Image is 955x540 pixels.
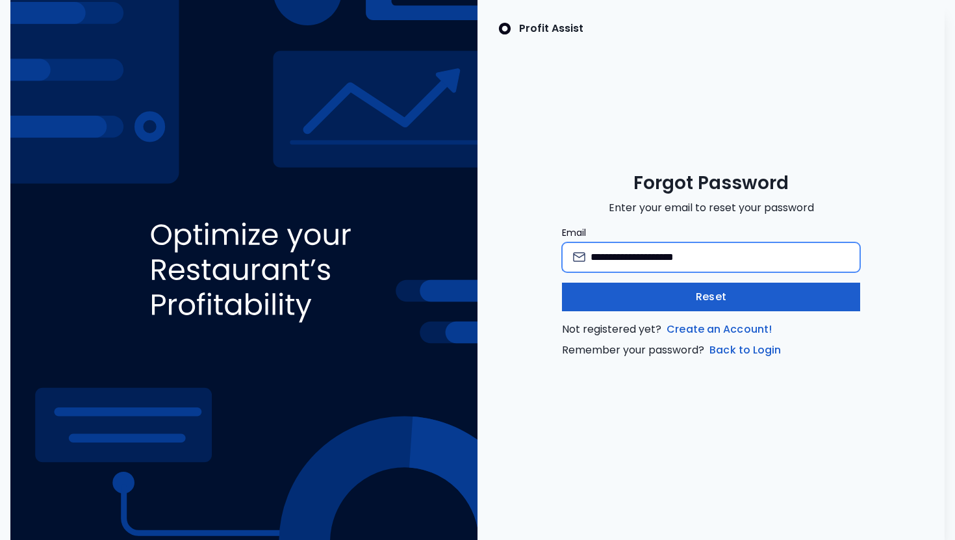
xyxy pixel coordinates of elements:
a: Back to Login [707,342,783,358]
p: Profit Assist [519,21,583,36]
span: Reset [696,289,726,305]
span: Enter your email to reset your password [609,200,814,216]
span: Remember your password? [562,342,860,358]
button: Reset [562,283,860,311]
a: Create an Account! [664,322,774,337]
span: Not registered yet? [562,322,860,337]
span: Email [562,226,586,239]
img: email [573,252,585,262]
img: SpotOn Logo [498,21,511,36]
span: Forgot Password [633,172,789,195]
